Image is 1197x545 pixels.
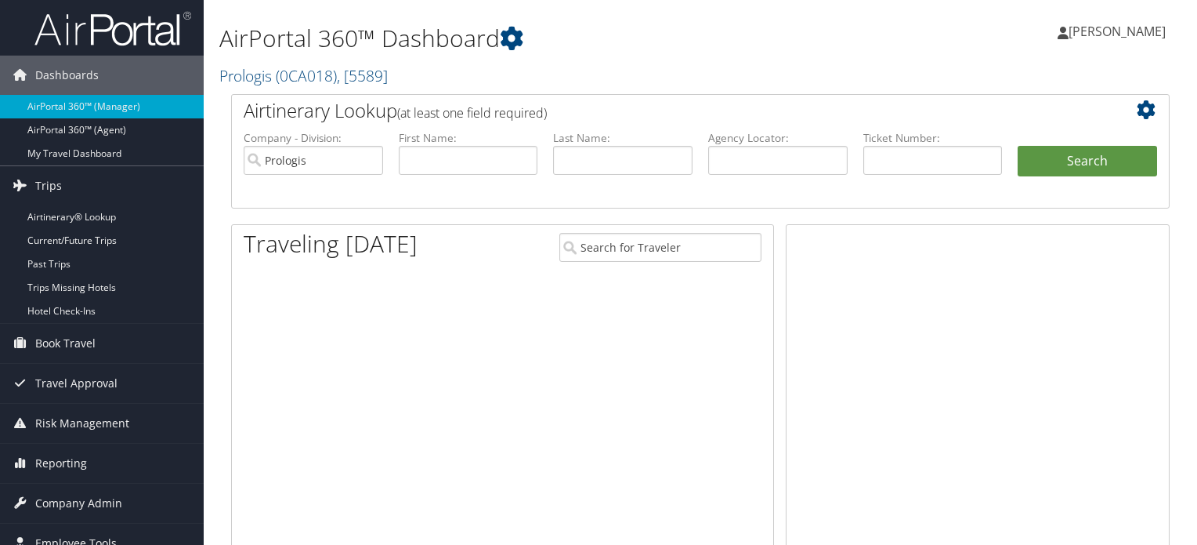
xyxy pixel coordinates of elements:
label: Agency Locator: [708,130,848,146]
h1: AirPortal 360™ Dashboard [219,22,861,55]
label: First Name: [399,130,538,146]
h2: Airtinerary Lookup [244,97,1079,124]
input: Search for Traveler [559,233,761,262]
img: airportal-logo.png [34,10,191,47]
h1: Traveling [DATE] [244,227,418,260]
span: , [ 5589 ] [337,65,388,86]
span: [PERSON_NAME] [1069,23,1166,40]
span: Book Travel [35,324,96,363]
button: Search [1018,146,1157,177]
label: Ticket Number: [863,130,1003,146]
a: [PERSON_NAME] [1058,8,1181,55]
span: ( 0CA018 ) [276,65,337,86]
a: Prologis [219,65,388,86]
span: Reporting [35,444,87,483]
span: Trips [35,166,62,205]
label: Company - Division: [244,130,383,146]
span: Company Admin [35,484,122,523]
label: Last Name: [553,130,693,146]
span: Travel Approval [35,364,118,403]
span: Risk Management [35,404,129,443]
span: Dashboards [35,56,99,95]
span: (at least one field required) [397,104,547,122]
